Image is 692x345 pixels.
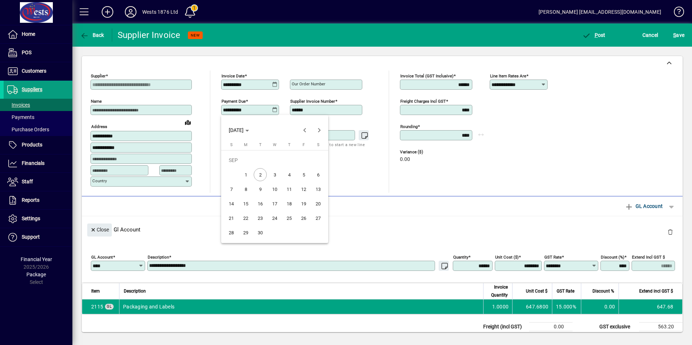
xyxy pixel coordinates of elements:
span: 19 [297,197,310,210]
span: 22 [239,212,252,225]
span: 2 [254,168,267,181]
span: T [259,142,262,147]
button: Tue Sep 09 2025 [253,182,267,196]
button: Wed Sep 03 2025 [267,167,282,182]
button: Thu Sep 25 2025 [282,211,296,225]
button: Thu Sep 11 2025 [282,182,296,196]
button: Mon Sep 22 2025 [239,211,253,225]
span: 13 [312,183,325,196]
span: 30 [254,226,267,239]
span: 10 [268,183,281,196]
button: Tue Sep 23 2025 [253,211,267,225]
span: 26 [297,212,310,225]
span: 21 [225,212,238,225]
span: 5 [297,168,310,181]
button: Sun Sep 14 2025 [224,196,239,211]
button: Sat Sep 13 2025 [311,182,325,196]
button: Tue Sep 02 2025 [253,167,267,182]
span: W [273,142,277,147]
span: 27 [312,212,325,225]
button: Wed Sep 10 2025 [267,182,282,196]
button: Previous month [298,123,312,137]
button: Next month [312,123,326,137]
span: 18 [283,197,296,210]
span: 17 [268,197,281,210]
span: 29 [239,226,252,239]
button: Mon Sep 15 2025 [239,196,253,211]
span: 20 [312,197,325,210]
span: 11 [283,183,296,196]
button: Sun Sep 28 2025 [224,225,239,240]
span: 12 [297,183,310,196]
button: Sat Sep 20 2025 [311,196,325,211]
button: Fri Sep 19 2025 [296,196,311,211]
span: S [230,142,233,147]
span: 16 [254,197,267,210]
button: Sat Sep 27 2025 [311,211,325,225]
td: SEP [224,153,325,167]
span: M [244,142,248,147]
button: Sat Sep 06 2025 [311,167,325,182]
button: Sun Sep 07 2025 [224,182,239,196]
span: 1 [239,168,252,181]
button: Fri Sep 26 2025 [296,211,311,225]
span: 6 [312,168,325,181]
span: 25 [283,212,296,225]
span: 28 [225,226,238,239]
button: Wed Sep 17 2025 [267,196,282,211]
span: 8 [239,183,252,196]
button: Mon Sep 29 2025 [239,225,253,240]
span: S [317,142,320,147]
span: 9 [254,183,267,196]
button: Mon Sep 08 2025 [239,182,253,196]
span: 15 [239,197,252,210]
button: Thu Sep 04 2025 [282,167,296,182]
button: Mon Sep 01 2025 [239,167,253,182]
span: 14 [225,197,238,210]
span: 4 [283,168,296,181]
span: 24 [268,212,281,225]
button: Choose month and year [226,124,252,137]
button: Sun Sep 21 2025 [224,211,239,225]
span: [DATE] [229,127,244,133]
button: Thu Sep 18 2025 [282,196,296,211]
span: 3 [268,168,281,181]
button: Tue Sep 16 2025 [253,196,267,211]
button: Fri Sep 12 2025 [296,182,311,196]
button: Tue Sep 30 2025 [253,225,267,240]
span: 7 [225,183,238,196]
span: T [288,142,291,147]
button: Wed Sep 24 2025 [267,211,282,225]
button: Fri Sep 05 2025 [296,167,311,182]
span: F [303,142,305,147]
span: 23 [254,212,267,225]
